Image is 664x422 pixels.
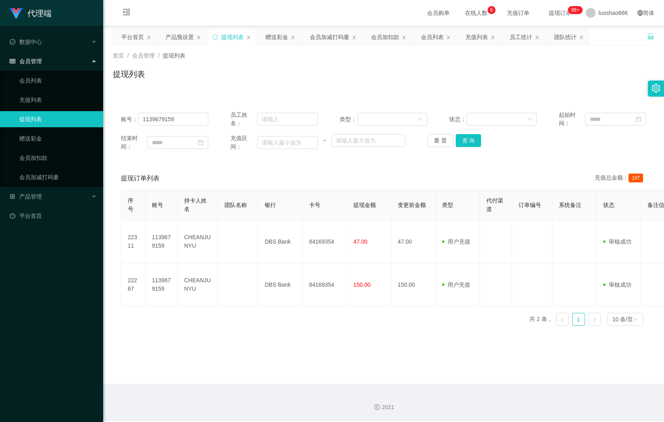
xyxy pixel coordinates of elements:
[579,35,584,40] i: 图标: close
[246,35,251,40] i: 图标: close
[446,35,451,40] i: 图标: close
[184,197,207,212] span: 持卡人姓名
[166,29,194,45] div: 产品预设置
[503,10,533,16] span: 充值订单
[19,92,97,108] a: 充值列表
[427,134,453,147] button: 重 置
[554,29,577,45] div: 团队统计
[196,35,201,40] i: 图标: close
[612,313,633,325] div: 10 条/页
[110,403,658,412] div: 2021
[442,281,470,288] span: 用户充值
[265,202,276,208] span: 银行
[257,113,318,126] input: 请输入
[10,10,52,16] a: 代理端
[19,111,97,127] a: 提现列表
[113,52,124,59] span: 首页
[19,130,97,147] a: 赠送彩金
[230,134,257,151] span: 充值区间：
[490,6,493,14] p: 8
[529,313,553,326] li: 共 2 条，
[603,238,631,245] span: 审核成功
[128,197,133,212] span: 序号
[178,220,218,263] td: CHEANJUNYU
[309,202,320,208] span: 卡号
[10,8,23,19] img: logo.9652507e.png
[303,263,347,306] td: 84169354
[442,202,453,208] span: 类型
[212,34,218,40] i: 图标: sync
[488,6,496,14] sup: 8
[374,404,380,410] i: 图标: copyright
[146,35,151,40] i: 图标: close
[158,52,160,59] span: /
[461,10,492,16] span: 在线人数
[113,0,140,26] i: 图标: menu-fold
[449,115,467,124] span: 状态：
[456,134,481,147] button: 查 询
[353,238,367,245] span: 47.00
[442,238,470,245] span: 用户充值
[10,208,97,224] a: 图标: dashboard平台首页
[490,35,495,40] i: 图标: close
[221,29,244,45] div: 提现列表
[266,29,288,45] div: 赠送彩金
[545,10,575,16] span: 提现订单
[257,136,318,149] input: 请输入最小值为
[224,202,247,208] span: 团队名称
[519,202,541,208] span: 订单编号
[535,35,539,40] i: 图标: close
[121,134,147,151] span: 结束时间：
[10,194,15,199] i: 图标: appstore-o
[637,10,643,16] i: 图标: global
[647,33,654,40] i: 图标: unlock
[121,220,145,263] td: 22311
[10,39,15,45] i: 图标: check-circle-o
[10,193,42,200] span: 产品管理
[402,35,407,40] i: 图标: close
[198,140,203,145] i: 图标: calendar
[353,281,371,288] span: 150.00
[573,313,585,325] a: 1
[331,134,405,147] input: 请输入最大值为
[303,220,347,263] td: 84169354
[178,263,218,306] td: CHEANJUNYU
[340,115,357,124] span: 类型：
[258,263,303,306] td: DBS Bank
[121,115,138,124] span: 账号：
[391,263,436,306] td: 150.00
[121,174,160,183] span: 提现订单列表
[592,317,597,322] i: 图标: right
[121,29,144,45] div: 平台首页
[145,263,178,306] td: 1139679159
[398,202,426,208] span: 变更前金额
[132,52,155,59] span: 会员管理
[19,72,97,89] a: 会员列表
[145,220,178,263] td: 1139679159
[19,150,97,166] a: 会员加扣款
[152,202,163,208] span: 账号
[603,202,614,208] span: 状态
[652,84,660,93] i: 图标: setting
[27,0,52,26] h1: 代理端
[510,29,532,45] div: 员工统计
[559,111,585,128] span: 起始时间：
[391,220,436,263] td: 47.00
[127,52,129,59] span: /
[633,317,638,323] i: 图标: down
[353,202,376,208] span: 提现金额
[560,317,565,322] i: 图标: left
[258,220,303,263] td: DBS Bank
[636,116,641,122] i: 图标: calendar
[113,68,145,80] h1: 提现列表
[527,117,532,122] i: 图标: down
[10,58,15,64] i: 图标: table
[121,263,145,306] td: 22267
[572,313,585,326] li: 1
[19,169,97,185] a: 会员加减打码量
[486,197,503,212] span: 代付渠道
[371,29,399,45] div: 会员加扣款
[163,52,185,59] span: 提现列表
[421,29,444,45] div: 会员列表
[588,313,601,326] li: 下一页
